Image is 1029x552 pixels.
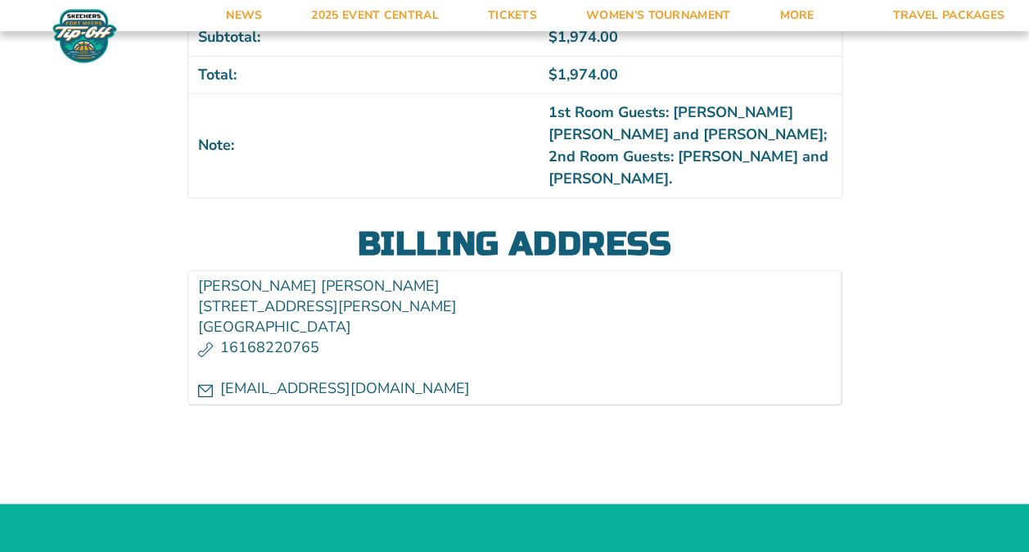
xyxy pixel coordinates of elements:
th: Subtotal: [188,18,539,56]
td: 1st Room Guests: [PERSON_NAME] [PERSON_NAME] and [PERSON_NAME]; 2nd Room Guests: [PERSON_NAME] an... [539,93,842,197]
span: $ [548,65,557,84]
span: 1,974.00 [548,65,618,84]
img: Fort Myers Tip-Off [49,8,120,64]
th: Total: [188,56,539,93]
address: [PERSON_NAME] [PERSON_NAME] [STREET_ADDRESS][PERSON_NAME] [GEOGRAPHIC_DATA] [187,270,842,405]
span: $ [548,27,557,47]
span: 1,974.00 [548,27,618,47]
p: 16168220765 [198,337,831,358]
th: Note: [188,93,539,197]
h2: Billing address [187,228,842,260]
p: [EMAIL_ADDRESS][DOMAIN_NAME] [198,378,831,399]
